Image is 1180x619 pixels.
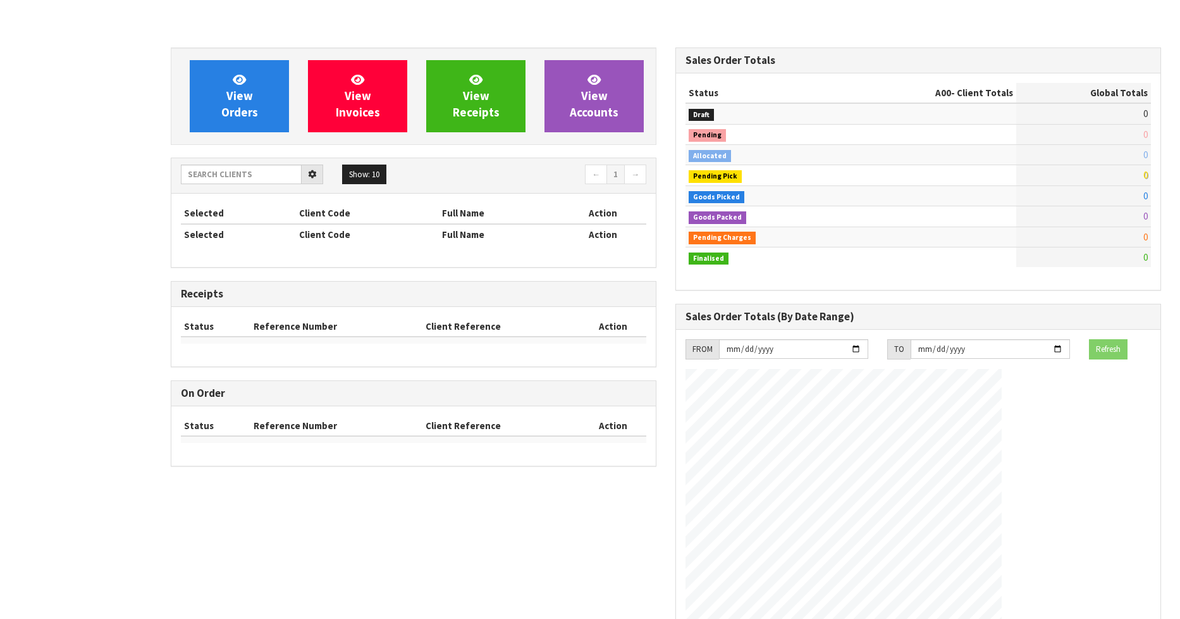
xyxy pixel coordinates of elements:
a: ← [585,165,607,185]
th: Action [560,224,646,244]
th: - Client Totals [839,83,1016,103]
div: TO [887,339,911,360]
th: Client Code [296,203,439,223]
th: Reference Number [250,316,423,337]
a: ViewReceipts [426,60,525,132]
th: Action [579,316,646,337]
th: Full Name [439,224,560,244]
h3: Sales Order Totals (By Date Range) [685,311,1151,323]
th: Client Reference [422,316,579,337]
nav: Page navigation [423,165,646,187]
th: Action [560,203,646,223]
span: Pending Charges [689,232,756,244]
span: A00 [935,87,951,99]
h3: On Order [181,387,646,399]
a: 1 [606,165,625,185]
span: Pending [689,129,726,142]
a: ViewAccounts [544,60,644,132]
span: Allocated [689,150,731,163]
span: View Invoices [336,72,380,120]
span: 0 [1143,210,1148,222]
span: Pending Pick [689,170,742,183]
span: 0 [1143,190,1148,202]
h3: Receipts [181,288,646,300]
span: View Receipts [453,72,500,120]
span: View Orders [221,72,258,120]
span: Goods Packed [689,211,746,224]
th: Status [181,416,250,436]
span: 0 [1143,128,1148,141]
h3: Sales Order Totals [685,54,1151,66]
button: Refresh [1089,339,1128,360]
th: Full Name [439,203,560,223]
th: Action [579,416,646,436]
th: Status [685,83,839,103]
th: Global Totals [1016,83,1151,103]
span: 0 [1143,108,1148,120]
span: Draft [689,109,714,122]
span: 0 [1143,149,1148,161]
th: Selected [181,224,296,244]
button: Show: 10 [342,165,386,185]
th: Selected [181,203,296,223]
a: → [624,165,646,185]
span: 0 [1143,169,1148,181]
span: 0 [1143,251,1148,263]
input: Search clients [181,165,302,184]
a: ViewOrders [190,60,289,132]
th: Client Reference [422,416,579,436]
span: Finalised [689,253,728,265]
div: FROM [685,339,719,360]
th: Status [181,316,250,337]
span: View Accounts [570,72,618,120]
a: ViewInvoices [308,60,407,132]
span: Goods Picked [689,191,744,204]
th: Reference Number [250,416,423,436]
span: 0 [1143,231,1148,243]
th: Client Code [296,224,439,244]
